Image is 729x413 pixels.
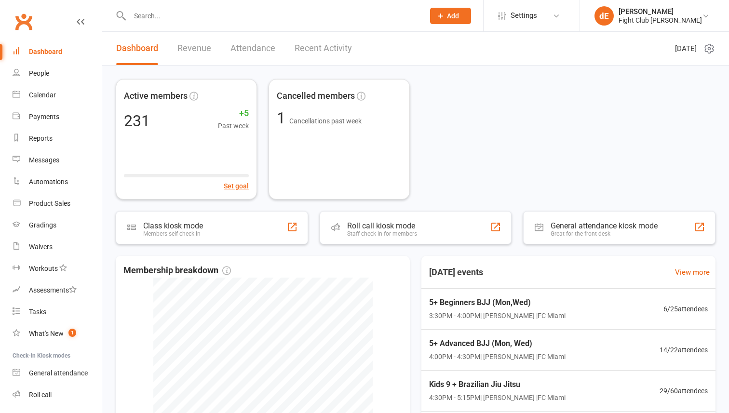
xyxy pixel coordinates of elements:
a: Revenue [177,32,211,65]
span: Past week [218,120,249,131]
a: What's New1 [13,323,102,345]
a: People [13,63,102,84]
button: Set goal [224,181,249,191]
div: General attendance [29,369,88,377]
a: Reports [13,128,102,149]
div: Fight Club [PERSON_NAME] [619,16,702,25]
a: Tasks [13,301,102,323]
div: Calendar [29,91,56,99]
div: Great for the front desk [551,230,658,237]
a: Attendance [230,32,275,65]
span: Kids 9 + Brazilian Jiu Jitsu [429,378,566,391]
div: Waivers [29,243,53,251]
span: Settings [511,5,537,27]
span: 1 [68,329,76,337]
div: Assessments [29,286,77,294]
input: Search... [127,9,418,23]
h3: [DATE] events [421,264,491,281]
span: Cancelled members [277,89,355,103]
span: 6 / 25 attendees [663,304,708,314]
div: 231 [124,113,150,129]
a: Gradings [13,214,102,236]
div: Class kiosk mode [143,221,203,230]
div: Staff check-in for members [347,230,417,237]
span: 3:30PM - 4:00PM | [PERSON_NAME] | FC Miami [429,310,566,321]
span: Add [447,12,459,20]
div: Messages [29,156,59,164]
div: Payments [29,113,59,120]
a: Payments [13,106,102,128]
span: [DATE] [675,43,697,54]
div: Gradings [29,221,56,229]
div: What's New [29,330,64,337]
div: People [29,69,49,77]
a: Dashboard [13,41,102,63]
a: Recent Activity [295,32,352,65]
a: Assessments [13,280,102,301]
span: Membership breakdown [123,264,231,278]
div: dE [594,6,614,26]
div: Members self check-in [143,230,203,237]
a: View more [675,266,710,278]
div: General attendance kiosk mode [551,221,658,230]
span: Cancellations past week [289,117,362,125]
div: Roll call kiosk mode [347,221,417,230]
span: 4:30PM - 5:15PM | [PERSON_NAME] | FC Miami [429,392,566,403]
a: Product Sales [13,193,102,214]
span: 4:00PM - 4:30PM | [PERSON_NAME] | FC Miami [429,351,566,362]
span: 5+ Beginners BJJ (Mon,Wed) [429,296,566,309]
button: Add [430,8,471,24]
div: Automations [29,178,68,186]
span: 29 / 60 attendees [660,386,708,396]
a: Messages [13,149,102,171]
span: 1 [277,109,289,127]
a: Workouts [13,258,102,280]
span: Active members [124,89,188,103]
div: [PERSON_NAME] [619,7,702,16]
div: Tasks [29,308,46,316]
a: Calendar [13,84,102,106]
span: 5+ Advanced BJJ (Mon, Wed) [429,337,566,350]
div: Reports [29,134,53,142]
div: Workouts [29,265,58,272]
a: General attendance kiosk mode [13,362,102,384]
a: Clubworx [12,10,36,34]
a: Automations [13,171,102,193]
span: 14 / 22 attendees [660,345,708,355]
div: Product Sales [29,200,70,207]
a: Waivers [13,236,102,258]
a: Dashboard [116,32,158,65]
div: Dashboard [29,48,62,55]
div: Roll call [29,391,52,399]
span: +5 [218,107,249,120]
a: Roll call [13,384,102,406]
